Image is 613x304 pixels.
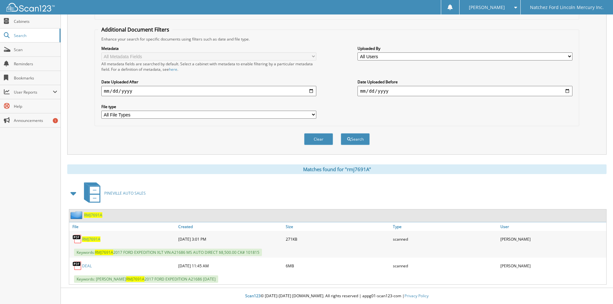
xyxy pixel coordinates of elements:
[358,86,572,96] input: end
[74,249,262,256] span: Keywords: 2017 FORD EXPEDITION XLT VIN:A21686 MS AUTO DIRECT $8,500.00 CK# 101815
[67,164,607,174] div: Matches found for "rmj7691A"
[284,233,392,245] div: 271KB
[101,86,316,96] input: start
[358,46,572,51] label: Uploaded By
[391,233,499,245] div: scanned
[169,67,177,72] a: here
[391,222,499,231] a: Type
[82,236,100,242] a: RMJ7691A
[14,61,57,67] span: Reminders
[358,79,572,85] label: Date Uploaded Before
[499,259,606,272] div: [PERSON_NAME]
[72,261,82,271] img: PDF.png
[14,47,57,52] span: Scan
[177,222,284,231] a: Created
[391,259,499,272] div: scanned
[284,259,392,272] div: 6MB
[74,275,218,283] span: Keywords: [PERSON_NAME] 2017 FORD EXPEDITION A21686 [DATE]
[61,288,613,304] div: © [DATE]-[DATE] [DOMAIN_NAME]. All rights reserved | appg01-scan123-com |
[245,293,261,299] span: Scan123
[499,222,606,231] a: User
[14,89,53,95] span: User Reports
[177,259,284,272] div: [DATE] 11:45 AM
[499,233,606,245] div: [PERSON_NAME]
[72,234,82,244] img: PDF.png
[6,3,55,12] img: scan123-logo-white.svg
[101,61,316,72] div: All metadata fields are searched by default. Select a cabinet with metadata to enable filtering b...
[101,104,316,109] label: File type
[69,222,177,231] a: File
[404,293,429,299] a: Privacy Policy
[84,212,102,218] a: RMJ7691A
[177,233,284,245] div: [DATE] 3:01 PM
[284,222,392,231] a: Size
[82,263,92,269] a: DEAL
[101,46,316,51] label: Metadata
[14,19,57,24] span: Cabinets
[98,26,172,33] legend: Additional Document Filters
[104,190,146,196] span: PINEVILLE AUTO SALES
[95,250,113,255] span: RMJ7691A
[14,33,56,38] span: Search
[14,104,57,109] span: Help
[70,211,84,219] img: folder2.png
[101,79,316,85] label: Date Uploaded After
[341,133,370,145] button: Search
[530,5,604,9] span: Natchez Ford Lincoln Mercury Inc.
[14,118,57,123] span: Announcements
[126,276,144,282] span: RMJ7691A
[53,118,58,123] div: 1
[14,75,57,81] span: Bookmarks
[304,133,333,145] button: Clear
[80,180,146,206] a: PINEVILLE AUTO SALES
[98,36,576,42] div: Enhance your search for specific documents using filters such as date and file type.
[469,5,505,9] span: [PERSON_NAME]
